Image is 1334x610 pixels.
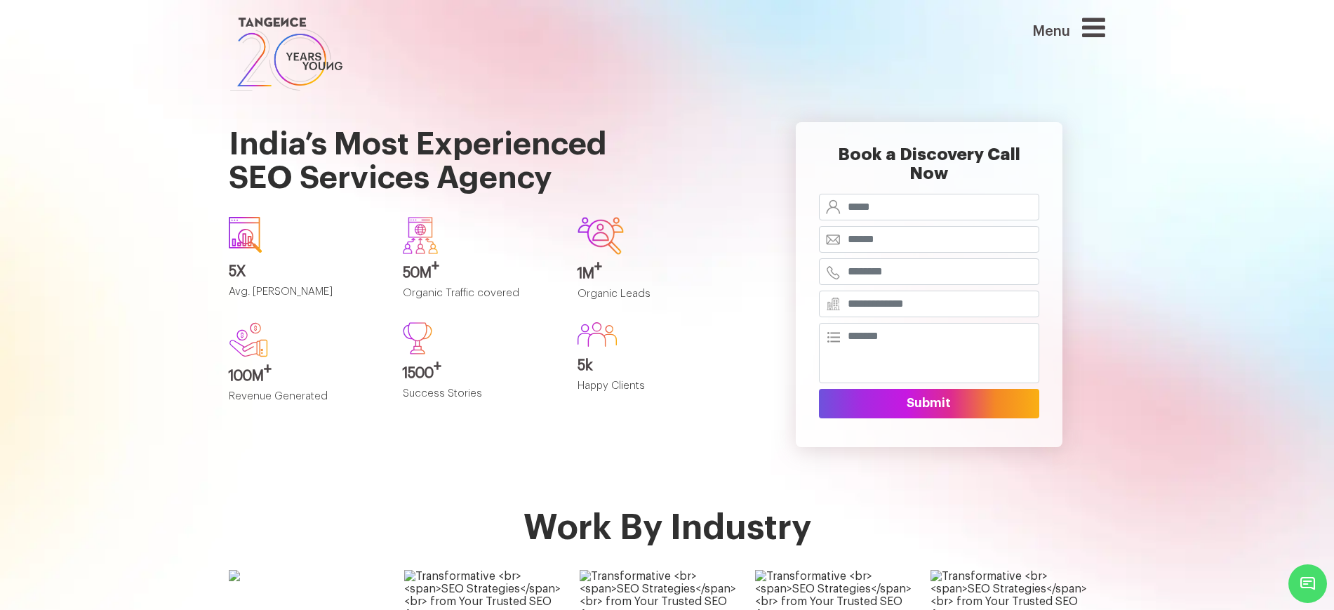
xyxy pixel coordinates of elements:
img: Group-642.svg [578,217,624,254]
h1: India’s Most Experienced SEO Services Agency [229,94,732,206]
img: icon1.svg [229,217,262,253]
p: Organic Leads [578,289,731,312]
h3: 1M [578,266,731,281]
p: Revenue Generated [229,391,382,414]
img: Group%20586.svg [578,322,617,347]
h3: 50M [403,265,556,281]
h3: 100M [229,369,382,384]
span: Chat Widget [1288,564,1327,603]
img: Path%20473.svg [403,322,432,354]
button: Submit [819,389,1039,418]
sup: + [432,259,439,273]
h3: 5X [229,264,382,279]
img: logo SVG [229,14,344,94]
h2: Book a Discovery Call Now [819,145,1039,194]
img: new.svg [229,322,268,357]
sup: + [594,260,602,274]
sup: + [264,362,272,376]
p: Organic Traffic covered [403,288,556,311]
sup: + [434,359,441,373]
p: Success Stories [403,388,556,411]
img: Group-640.svg [403,217,437,253]
h1: Work By Industry [229,509,1106,548]
h3: 5k [578,358,731,373]
h3: 1500 [403,366,556,381]
p: Avg. [PERSON_NAME] [229,286,382,310]
p: Happy Clients [578,380,731,404]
